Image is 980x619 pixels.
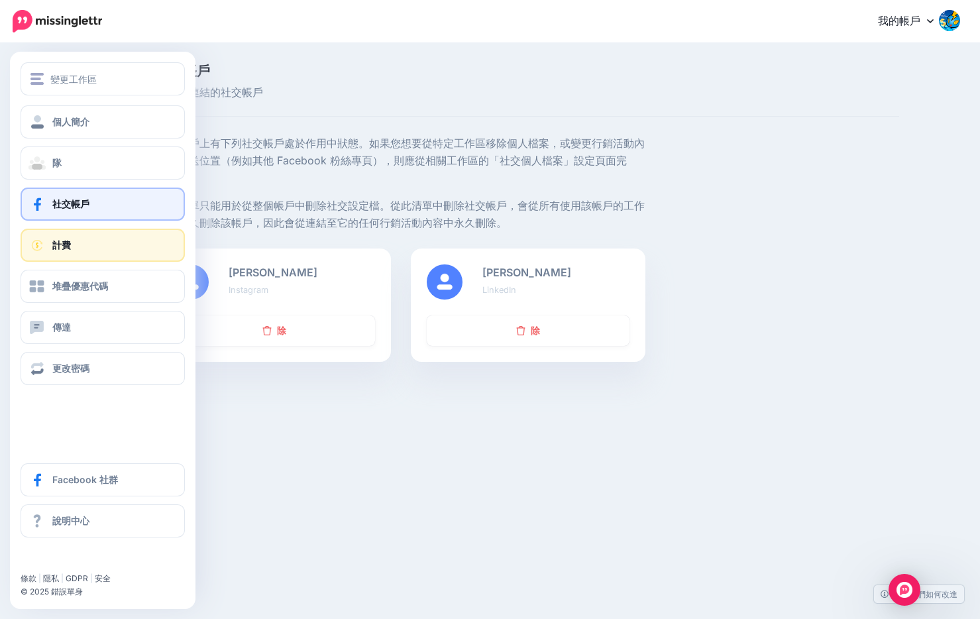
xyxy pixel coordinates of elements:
[21,585,193,598] li: © 2025 錯誤單身
[874,585,964,603] a: 告訴我們如何改進
[30,73,44,85] img: menu.png
[894,591,957,598] font: 告訴我們如何改進
[21,62,185,95] button: 變更工作區
[66,573,88,583] a: GDPR
[52,239,71,251] span: 計費
[173,315,375,346] a: 除
[21,504,185,537] a: 說明中心
[52,116,89,127] span: 個人簡介
[157,84,645,101] span: 管理已連結的社交帳戶
[277,326,286,335] font: 除
[52,474,118,485] span: Facebook 社群
[427,315,629,346] a: 除
[38,573,41,583] span: |
[21,229,185,262] a: 計費
[865,5,960,38] a: 我的帳戶
[482,285,516,295] small: LinkedIn
[21,105,185,139] a: 個人簡介
[229,266,317,279] b: [PERSON_NAME]
[52,198,89,209] span: 社交帳戶
[21,554,121,567] iframe: Twitter Follow Button
[13,10,102,32] img: Missinglettr
[878,14,920,27] font: 我的帳戶
[52,515,89,526] span: 說明中心
[482,266,571,279] b: [PERSON_NAME]
[43,573,59,583] a: 隱私
[52,280,108,292] span: 堆疊優惠代碼
[52,363,89,374] span: 更改密碼
[21,311,185,344] a: 傳達
[50,72,97,87] span: 變更工作區
[157,135,645,187] p: 您的帳戶上有下列社交帳戶處於作用中狀態。如果您想要從特定工作區移除個人檔案，或變更行銷活動內容的傳送位置（例如其他 Facebook 粉絲專頁），則應從相關工作區的「社交個人檔案」設定頁面完成。
[21,146,185,180] a: 隊
[427,264,463,300] img: user_default_image.png
[21,352,185,385] a: 更改密碼
[52,157,62,168] span: 隊
[21,188,185,221] a: 社交帳戶
[157,64,645,78] span: 社交帳戶
[157,197,645,232] p: 以下清單只能用於從整個帳戶中刪除社交設定檔。從此清單中刪除社交帳戶，會從所有使用該帳戶的工作區中永久刪除該帳戶，因此會從連結至它的任何行銷活動內容中永久刪除。
[95,573,111,583] a: 安全
[21,573,36,583] a: 條款
[531,326,540,335] font: 除
[90,573,93,583] span: |
[889,574,920,606] div: 打開對講信使
[21,270,185,303] a: 堆疊優惠代碼
[229,285,268,295] small: Instagram
[61,573,64,583] span: |
[52,321,71,333] span: 傳達
[21,463,185,496] a: Facebook 社群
